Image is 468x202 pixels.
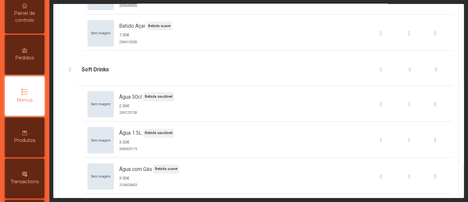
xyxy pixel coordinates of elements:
[119,175,129,181] span: 3.00€
[71,159,452,194] div: Água com Gás
[71,87,452,122] div: Água 50cl
[155,166,177,172] span: Bebida suave
[119,32,129,38] span: 7.00€
[65,53,452,86] div: Soft Drinks
[119,3,254,9] span: 209449005
[91,31,111,36] span: Sem imagem
[91,138,111,143] span: Sem imagem
[7,10,43,24] span: Painel de controlo
[119,93,142,101] span: Água 50cl
[148,23,170,29] span: Bebida suave
[145,130,172,136] span: Bebida saudável
[119,103,129,109] span: 2.00€
[14,137,36,144] span: Produtos
[145,94,172,100] span: Bebida saudável
[119,110,174,116] span: 209123728
[119,22,145,30] span: Batido Açai
[91,102,111,107] span: Sem imagem
[91,174,111,179] span: Sem imagem
[71,16,452,51] div: Batido Açai
[119,129,142,137] span: Água 1.5L
[119,183,179,188] span: 210603683
[119,40,172,45] span: 258413028
[11,178,39,185] span: Transactions
[82,66,109,74] b: Soft Drinks
[119,165,152,173] span: Água com Gás
[119,147,174,152] span: 208903119
[15,54,34,61] span: Pedidos
[71,123,452,158] div: Água 1.5L
[17,97,33,104] span: Menus
[119,139,129,145] span: 3.00€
